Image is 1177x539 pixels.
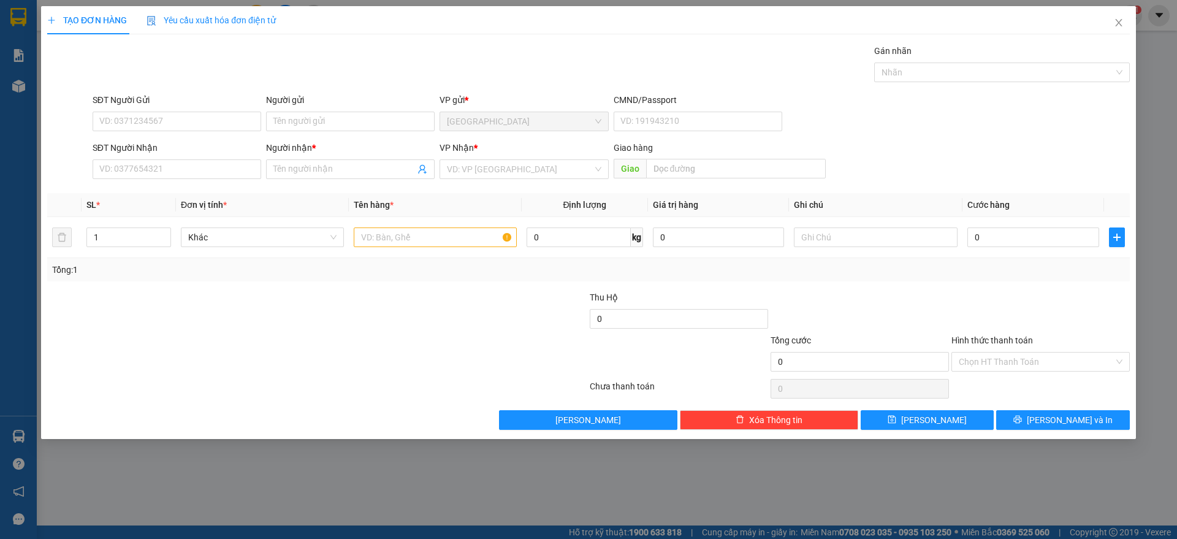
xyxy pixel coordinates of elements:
[79,18,118,97] b: BIÊN NHẬN GỬI HÀNG
[440,143,474,153] span: VP Nhận
[1110,232,1124,242] span: plus
[188,228,337,247] span: Khác
[563,200,607,210] span: Định lượng
[103,58,169,74] li: (c) 2017
[500,410,678,430] button: [PERSON_NAME]
[902,413,967,427] span: [PERSON_NAME]
[861,410,994,430] button: save[PERSON_NAME]
[15,79,69,137] b: [PERSON_NAME]
[147,15,276,25] span: Yêu cầu xuất hóa đơn điện tử
[951,335,1033,345] label: Hình thức thanh toán
[888,415,897,425] span: save
[653,200,698,210] span: Giá trị hàng
[440,93,609,107] div: VP gửi
[653,227,785,247] input: 0
[52,227,72,247] button: delete
[614,93,782,107] div: CMND/Passport
[448,112,601,131] span: Nha Trang
[47,16,56,25] span: plus
[590,292,618,302] span: Thu Hộ
[631,227,643,247] span: kg
[133,15,162,45] img: logo.jpg
[354,227,517,247] input: VD: Bàn, Ghế
[874,46,912,56] label: Gán nhãn
[614,159,646,178] span: Giao
[646,159,826,178] input: Dọc đường
[93,141,261,155] div: SĐT Người Nhận
[794,227,958,247] input: Ghi Chú
[266,93,435,107] div: Người gửi
[93,93,261,107] div: SĐT Người Gửi
[1027,413,1113,427] span: [PERSON_NAME] và In
[1109,227,1125,247] button: plus
[556,413,622,427] span: [PERSON_NAME]
[771,335,811,345] span: Tổng cước
[997,410,1130,430] button: printer[PERSON_NAME] và In
[15,15,77,77] img: logo.jpg
[749,413,802,427] span: Xóa Thông tin
[86,200,96,210] span: SL
[614,143,653,153] span: Giao hàng
[790,193,962,217] th: Ghi chú
[736,415,744,425] span: delete
[52,263,454,277] div: Tổng: 1
[1114,18,1124,28] span: close
[588,380,769,401] div: Chưa thanh toán
[967,200,1010,210] span: Cước hàng
[266,141,435,155] div: Người nhận
[103,47,169,56] b: [DOMAIN_NAME]
[181,200,227,210] span: Đơn vị tính
[354,200,394,210] span: Tên hàng
[680,410,859,430] button: deleteXóa Thông tin
[418,164,428,174] span: user-add
[147,16,156,26] img: icon
[1102,6,1136,40] button: Close
[47,15,127,25] span: TẠO ĐƠN HÀNG
[1013,415,1022,425] span: printer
